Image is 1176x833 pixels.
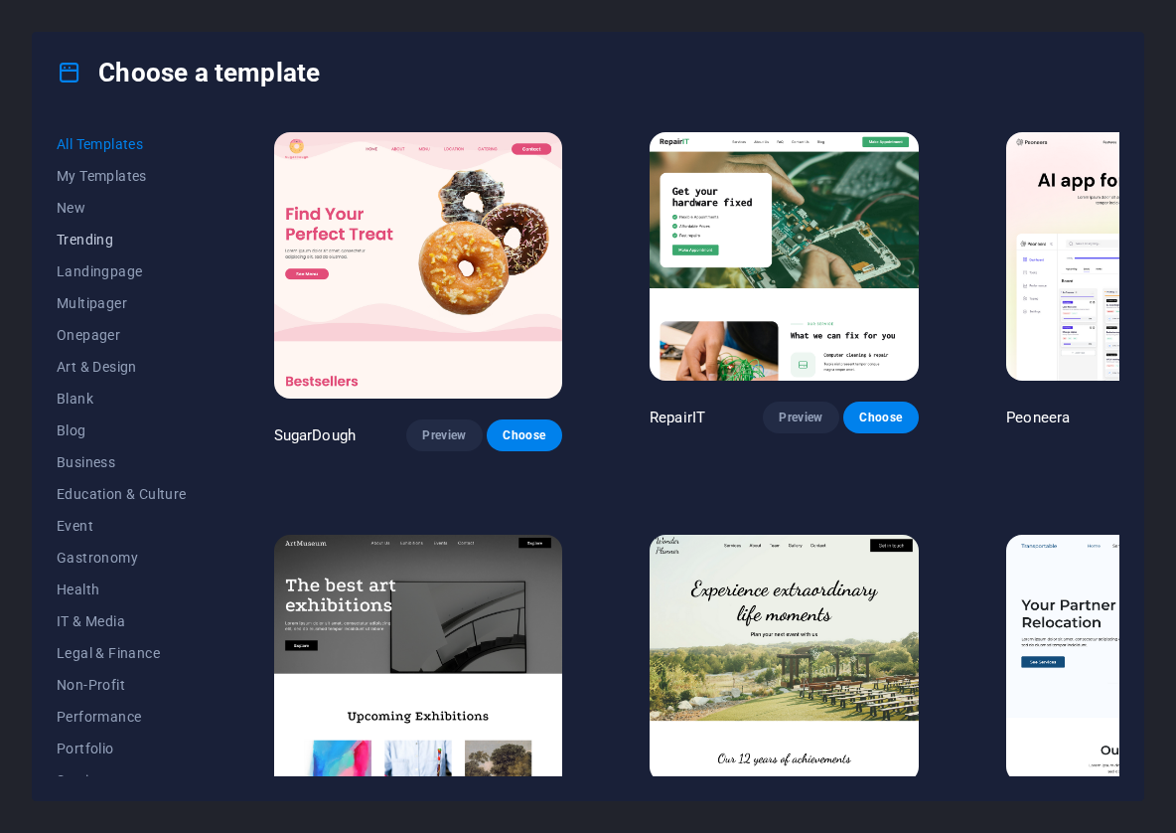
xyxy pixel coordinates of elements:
[57,168,187,184] span: My Templates
[57,446,187,478] button: Business
[57,232,187,248] span: Trending
[57,613,187,629] span: IT & Media
[57,701,187,733] button: Performance
[57,574,187,605] button: Health
[57,351,187,383] button: Art & Design
[57,709,187,725] span: Performance
[503,427,546,443] span: Choose
[274,425,356,445] p: SugarDough
[57,510,187,542] button: Event
[57,391,187,407] span: Blank
[650,408,705,427] p: RepairIT
[57,637,187,669] button: Legal & Finance
[57,454,187,470] span: Business
[57,741,187,756] span: Portfolio
[57,415,187,446] button: Blog
[57,287,187,319] button: Multipager
[274,132,562,399] img: SugarDough
[57,772,187,788] span: Services
[57,255,187,287] button: Landingpage
[406,419,482,451] button: Preview
[57,319,187,351] button: Onepager
[57,669,187,701] button: Non-Profit
[650,535,919,783] img: Wonder Planner
[57,359,187,375] span: Art & Design
[487,419,562,451] button: Choose
[1006,408,1070,427] p: Peoneera
[57,645,187,661] span: Legal & Finance
[57,518,187,534] span: Event
[57,486,187,502] span: Education & Culture
[650,132,919,381] img: RepairIT
[57,192,187,224] button: New
[57,160,187,192] button: My Templates
[779,410,822,425] span: Preview
[57,677,187,693] span: Non-Profit
[859,410,903,425] span: Choose
[57,478,187,510] button: Education & Culture
[422,427,466,443] span: Preview
[57,327,187,343] span: Onepager
[57,550,187,566] span: Gastronomy
[57,136,187,152] span: All Templates
[274,535,562,801] img: Art Museum
[57,200,187,216] span: New
[57,383,187,415] button: Blank
[57,263,187,279] span: Landingpage
[843,402,919,433] button: Choose
[763,402,838,433] button: Preview
[57,542,187,574] button: Gastronomy
[57,422,187,438] span: Blog
[57,605,187,637] button: IT & Media
[57,128,187,160] button: All Templates
[57,57,320,88] h4: Choose a template
[57,295,187,311] span: Multipager
[57,764,187,796] button: Services
[57,733,187,764] button: Portfolio
[57,224,187,255] button: Trending
[57,582,187,597] span: Health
